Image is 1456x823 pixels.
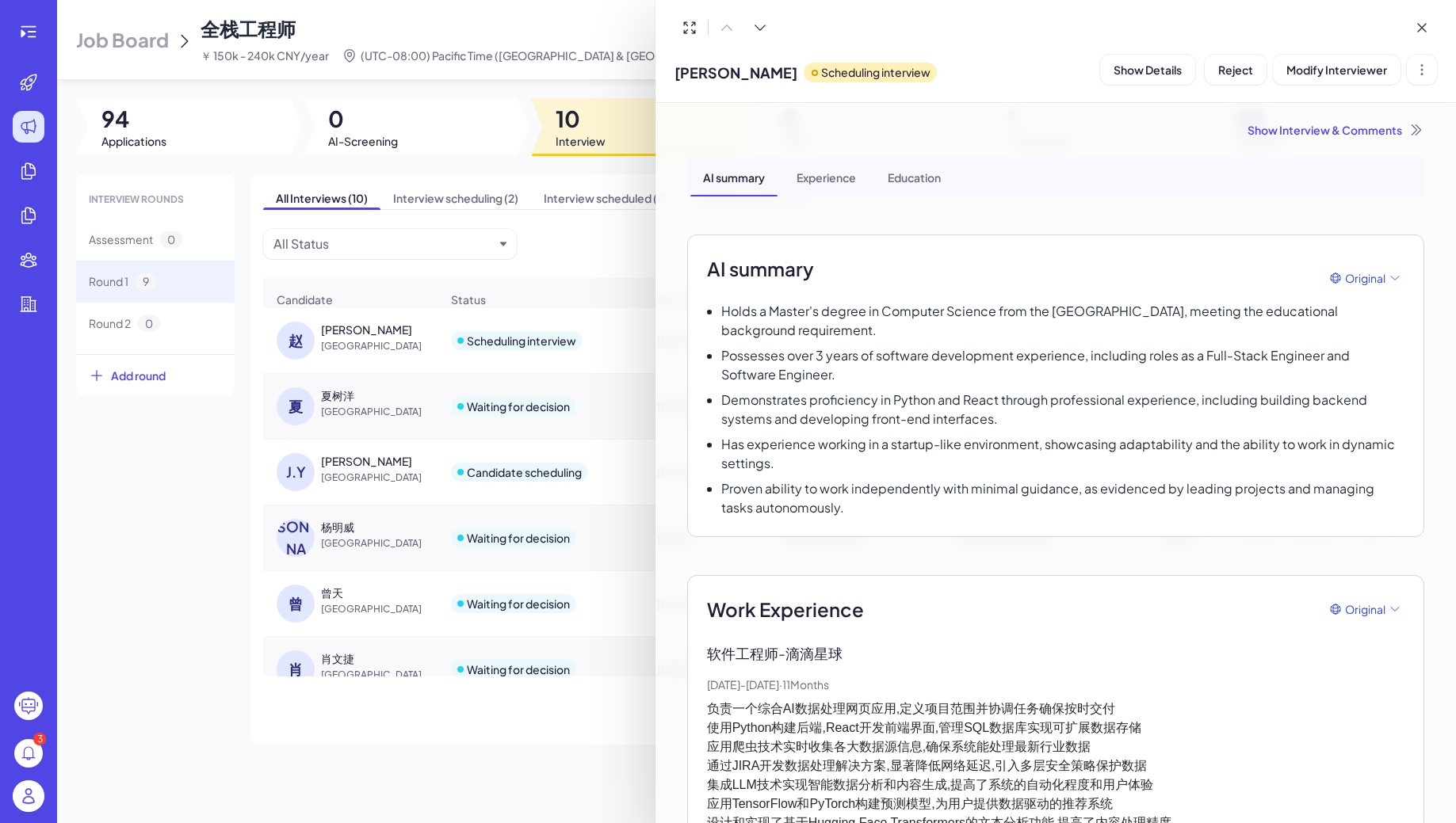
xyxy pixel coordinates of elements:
[1100,55,1195,85] button: Show Details
[707,254,814,283] h2: AI summary
[1205,55,1267,85] button: Reject
[784,157,869,196] div: Experience
[1114,63,1182,77] span: Show Details
[721,479,1404,517] p: Proven ability to work independently with minimal guidance, as evidenced by leading projects and ...
[721,391,1404,429] p: Demonstrates proficiency in Python and React through professional experience, including building ...
[821,64,931,81] p: Scheduling interview
[1218,63,1253,77] span: Reject
[1273,55,1401,85] button: Modify Interviewer
[1345,601,1385,618] span: Original
[721,435,1404,473] p: Has experience working in a startup-like environment, showcasing adaptability and the ability to ...
[1345,270,1385,287] span: Original
[707,676,1404,693] p: [DATE] - [DATE] · 11 Months
[721,302,1404,340] p: Holds a Master's degree in Computer Science from the [GEOGRAPHIC_DATA], meeting the educational b...
[707,595,864,623] span: Work Experience
[875,157,953,196] div: Education
[707,642,1404,664] p: 软件工程师 - 滴滴星球
[674,62,797,83] span: [PERSON_NAME]
[687,122,1424,138] div: Show Interview & Comments
[721,346,1404,384] p: Possesses over 3 years of software development experience, including roles as a Full-Stack Engine...
[1286,63,1387,77] span: Modify Interviewer
[690,157,778,196] div: AI summary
